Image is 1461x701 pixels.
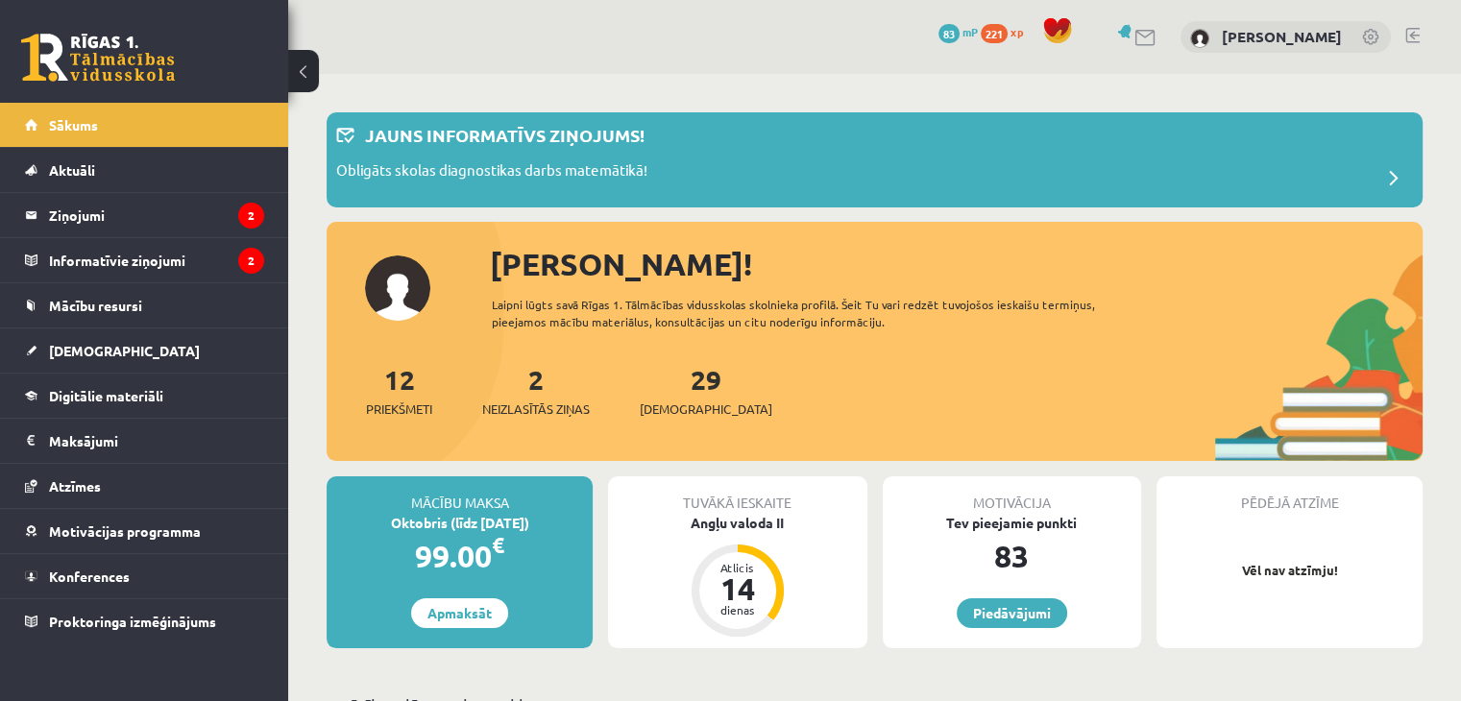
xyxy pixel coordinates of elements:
[366,399,432,419] span: Priekšmeti
[938,24,960,43] span: 83
[709,573,767,604] div: 14
[49,613,216,630] span: Proktoringa izmēģinājums
[482,362,590,419] a: 2Neizlasītās ziņas
[25,464,264,508] a: Atzīmes
[1190,29,1209,48] img: Eduards Hermanovskis
[981,24,1033,39] a: 221 xp
[238,248,264,274] i: 2
[883,513,1141,533] div: Tev pieejamie punkti
[482,399,590,419] span: Neizlasītās ziņas
[49,568,130,585] span: Konferences
[608,513,866,533] div: Angļu valoda II
[1011,24,1023,39] span: xp
[411,598,508,628] a: Apmaksāt
[25,283,264,327] a: Mācību resursi
[49,387,163,404] span: Digitālie materiāli
[238,203,264,229] i: 2
[608,476,866,513] div: Tuvākā ieskaite
[981,24,1008,43] span: 221
[49,477,101,495] span: Atzīmes
[25,103,264,147] a: Sākums
[25,193,264,237] a: Ziņojumi2
[49,161,95,179] span: Aktuāli
[709,604,767,616] div: dienas
[25,148,264,192] a: Aktuāli
[492,531,504,559] span: €
[957,598,1067,628] a: Piedāvājumi
[49,116,98,133] span: Sākums
[49,342,200,359] span: [DEMOGRAPHIC_DATA]
[327,476,593,513] div: Mācību maksa
[25,374,264,418] a: Digitālie materiāli
[49,193,264,237] legend: Ziņojumi
[49,419,264,463] legend: Maksājumi
[25,328,264,373] a: [DEMOGRAPHIC_DATA]
[492,296,1150,330] div: Laipni lūgts savā Rīgas 1. Tālmācības vidusskolas skolnieka profilā. Šeit Tu vari redzēt tuvojošo...
[25,599,264,643] a: Proktoringa izmēģinājums
[1222,27,1342,46] a: [PERSON_NAME]
[25,419,264,463] a: Maksājumi
[25,509,264,553] a: Motivācijas programma
[21,34,175,82] a: Rīgas 1. Tālmācības vidusskola
[1166,561,1413,580] p: Vēl nav atzīmju!
[365,122,645,148] p: Jauns informatīvs ziņojums!
[709,562,767,573] div: Atlicis
[336,122,1413,198] a: Jauns informatīvs ziņojums! Obligāts skolas diagnostikas darbs matemātikā!
[883,533,1141,579] div: 83
[490,241,1423,287] div: [PERSON_NAME]!
[49,522,201,540] span: Motivācijas programma
[25,554,264,598] a: Konferences
[327,533,593,579] div: 99.00
[938,24,978,39] a: 83 mP
[608,513,866,640] a: Angļu valoda II Atlicis 14 dienas
[25,238,264,282] a: Informatīvie ziņojumi2
[640,362,772,419] a: 29[DEMOGRAPHIC_DATA]
[327,513,593,533] div: Oktobris (līdz [DATE])
[1157,476,1423,513] div: Pēdējā atzīme
[49,238,264,282] legend: Informatīvie ziņojumi
[883,476,1141,513] div: Motivācija
[962,24,978,39] span: mP
[49,297,142,314] span: Mācību resursi
[640,399,772,419] span: [DEMOGRAPHIC_DATA]
[336,159,647,186] p: Obligāts skolas diagnostikas darbs matemātikā!
[366,362,432,419] a: 12Priekšmeti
